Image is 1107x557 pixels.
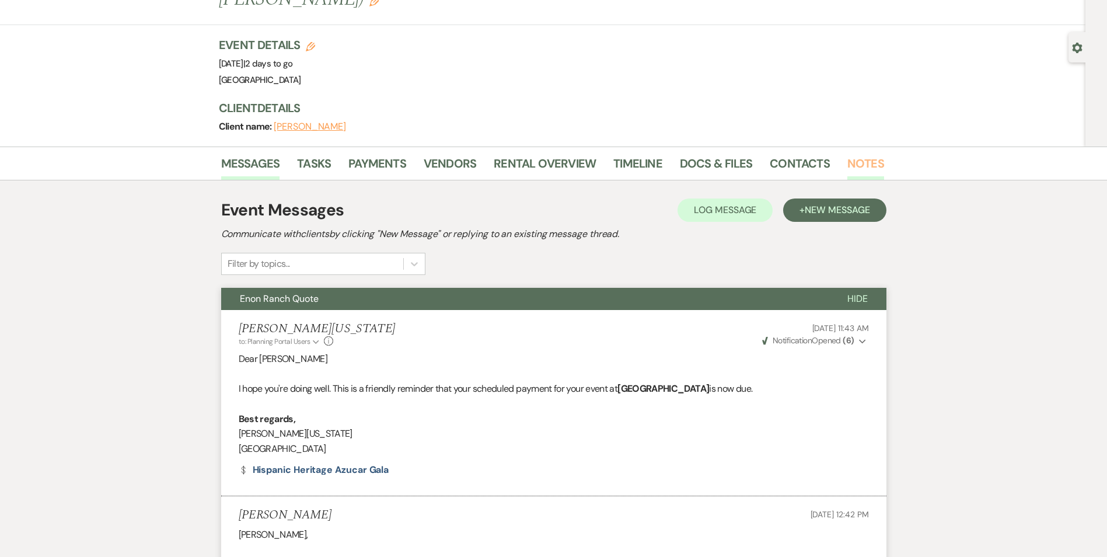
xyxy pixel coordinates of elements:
a: Docs & Files [680,154,752,180]
span: Client name: [219,120,274,133]
a: Notes [847,154,884,180]
a: Vendors [424,154,476,180]
a: Contacts [770,154,830,180]
span: Enon Ranch Quote [240,293,319,305]
span: New Message [805,204,869,216]
button: to: Planning Portal Users [239,336,322,347]
strong: Best regards, [239,413,296,425]
p: I hope you're doing well. This is a friendly reminder that your scheduled payment for your event ... [239,381,869,396]
span: [DATE] [219,58,293,69]
span: Log Message [694,204,756,216]
h1: Event Messages [221,198,344,222]
a: Messages [221,154,280,180]
span: | [243,58,293,69]
a: Hispanic Heritage Azucar Gala [239,465,389,475]
button: Log Message [678,199,773,222]
button: +New Message [783,199,886,222]
button: Enon Ranch Quote [221,288,829,310]
button: [PERSON_NAME] [274,122,346,131]
a: Rental Overview [494,154,596,180]
span: Hide [847,293,868,305]
h3: Client Details [219,100,872,116]
h5: [PERSON_NAME] [239,508,331,523]
strong: ( 6 ) [843,335,854,346]
strong: [GEOGRAPHIC_DATA] [617,382,709,395]
h5: [PERSON_NAME][US_STATE] [239,322,396,336]
button: Open lead details [1072,41,1082,53]
div: Filter by topics... [228,257,290,271]
button: NotificationOpened (6) [760,335,869,347]
span: Notification [773,335,812,346]
p: Dear [PERSON_NAME] [239,351,869,367]
span: 2 days to go [245,58,292,69]
span: [DATE] 11:43 AM [812,323,869,333]
a: Tasks [297,154,331,180]
p: [PERSON_NAME][US_STATE] [239,426,869,441]
span: to: Planning Portal Users [239,337,310,346]
h2: Communicate with clients by clicking "New Message" or replying to an existing message thread. [221,227,886,241]
a: Payments [348,154,406,180]
a: Timeline [613,154,662,180]
span: [DATE] 12:42 PM [811,509,869,520]
span: [GEOGRAPHIC_DATA] [219,74,301,86]
span: Opened [762,335,854,346]
button: Hide [829,288,886,310]
p: [GEOGRAPHIC_DATA] [239,441,869,457]
h3: Event Details [219,37,316,53]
